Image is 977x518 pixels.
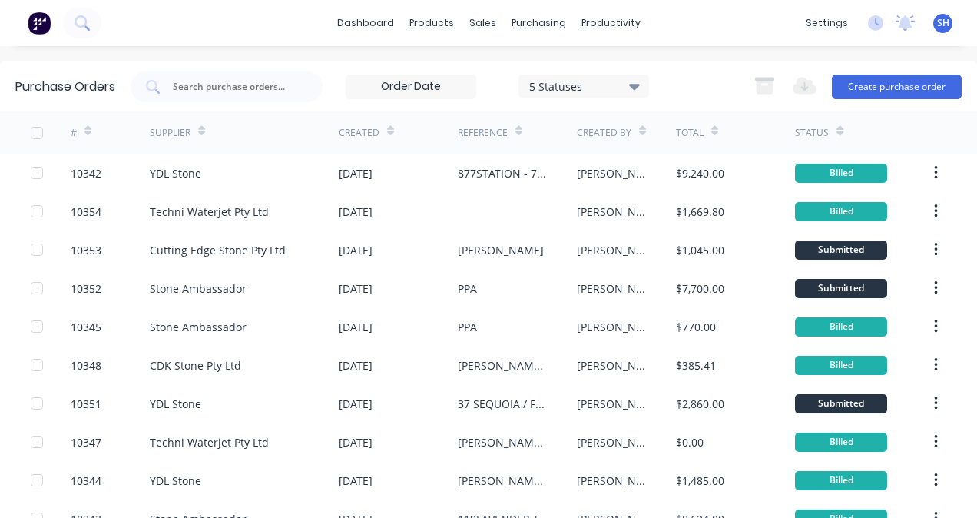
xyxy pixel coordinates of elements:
[339,242,373,258] div: [DATE]
[71,126,77,140] div: #
[71,281,101,297] div: 10352
[71,319,101,335] div: 10345
[795,164,887,183] div: Billed
[458,242,544,258] div: [PERSON_NAME]
[171,79,299,95] input: Search purchase orders...
[795,433,887,452] div: Billed
[458,434,546,450] div: [PERSON_NAME] 26.08
[339,204,373,220] div: [DATE]
[330,12,402,35] a: dashboard
[71,473,101,489] div: 10344
[339,319,373,335] div: [DATE]
[577,396,645,412] div: [PERSON_NAME]
[339,434,373,450] div: [DATE]
[150,281,247,297] div: Stone Ambassador
[832,75,962,99] button: Create purchase order
[71,165,101,181] div: 10342
[150,357,241,374] div: CDK Stone Pty Ltd
[676,357,716,374] div: $385.41
[676,165,724,181] div: $9,240.00
[71,242,101,258] div: 10353
[150,165,201,181] div: YDL Stone
[577,165,645,181] div: [PERSON_NAME]
[795,279,887,298] div: Submitted
[150,242,286,258] div: Cutting Edge Stone Pty Ltd
[577,357,645,374] div: [PERSON_NAME]
[71,396,101,412] div: 10351
[795,317,887,337] div: Billed
[577,434,645,450] div: [PERSON_NAME]
[402,12,462,35] div: products
[795,126,829,140] div: Status
[339,126,379,140] div: Created
[795,356,887,375] div: Billed
[458,126,508,140] div: Reference
[577,204,645,220] div: [PERSON_NAME]
[577,126,631,140] div: Created By
[28,12,51,35] img: Factory
[458,357,546,374] div: [PERSON_NAME] 26.08
[339,473,373,489] div: [DATE]
[150,319,247,335] div: Stone Ambassador
[577,319,645,335] div: [PERSON_NAME]
[71,434,101,450] div: 10347
[529,78,639,94] div: 5 Statuses
[458,396,546,412] div: 37 SEQUOIA / F 7584
[574,12,648,35] div: productivity
[71,204,101,220] div: 10354
[458,281,477,297] div: PPA
[676,126,704,140] div: Total
[339,357,373,374] div: [DATE]
[339,396,373,412] div: [DATE]
[150,434,269,450] div: Techni Waterjet Pty Ltd
[676,281,724,297] div: $7,700.00
[339,165,373,181] div: [DATE]
[676,319,716,335] div: $770.00
[795,394,887,413] div: Submitted
[15,78,115,96] div: Purchase Orders
[937,16,949,30] span: SH
[676,242,724,258] div: $1,045.00
[346,75,475,98] input: Order Date
[676,434,704,450] div: $0.00
[458,165,546,181] div: 877STATION - 7639
[504,12,574,35] div: purchasing
[71,357,101,374] div: 10348
[795,241,887,260] div: Submitted
[150,126,190,140] div: Supplier
[462,12,504,35] div: sales
[577,242,645,258] div: [PERSON_NAME]
[795,471,887,490] div: Billed
[150,204,269,220] div: Techni Waterjet Pty Ltd
[577,473,645,489] div: [PERSON_NAME]
[577,281,645,297] div: [PERSON_NAME]
[458,473,546,489] div: [PERSON_NAME] - LOT 34 & 35
[798,12,856,35] div: settings
[339,281,373,297] div: [DATE]
[676,473,724,489] div: $1,485.00
[676,396,724,412] div: $2,860.00
[795,202,887,221] div: Billed
[458,319,477,335] div: PPA
[150,396,201,412] div: YDL Stone
[676,204,724,220] div: $1,669.80
[150,473,201,489] div: YDL Stone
